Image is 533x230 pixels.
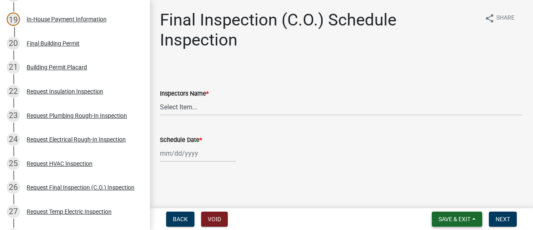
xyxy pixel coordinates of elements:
div: In-House Payment Information [27,16,107,22]
button: shareShare [478,10,521,26]
div: 20 [7,37,20,50]
div: Request HVAC Inspection [27,161,92,167]
div: 21 [7,61,20,74]
input: mm/dd/yyyy [160,145,236,162]
div: 23 [7,109,20,122]
div: 22 [7,85,20,98]
div: 25 [7,157,20,170]
div: Request Final Inspection (C.O.) Inspection [27,185,134,190]
button: Back [166,212,194,227]
div: 19 [7,13,20,26]
label: Inspectors Name [160,91,209,97]
button: Save & Exit [432,212,482,227]
div: Request Plumbing Rough-In Inspection [27,113,127,119]
i: share [485,13,495,23]
label: Schedule Date [160,137,202,143]
div: Request Temp Electric Inspection [27,209,112,215]
span: Back [173,216,188,222]
h1: Final Inspection (C.O.) Schedule Inspection [160,10,477,50]
div: Request Insulation Inspection [27,88,103,94]
div: Building Permit Placard [27,64,87,70]
div: Final Building Permit [27,40,80,46]
div: 24 [7,133,20,146]
span: Save & Exit [438,216,471,222]
button: Next [489,212,517,227]
div: Request Electrical Rough-In Inspection [27,136,126,142]
span: Share [496,13,515,23]
div: 27 [7,205,20,218]
div: 26 [7,181,20,194]
button: Void [201,212,228,227]
span: Next [496,216,510,222]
